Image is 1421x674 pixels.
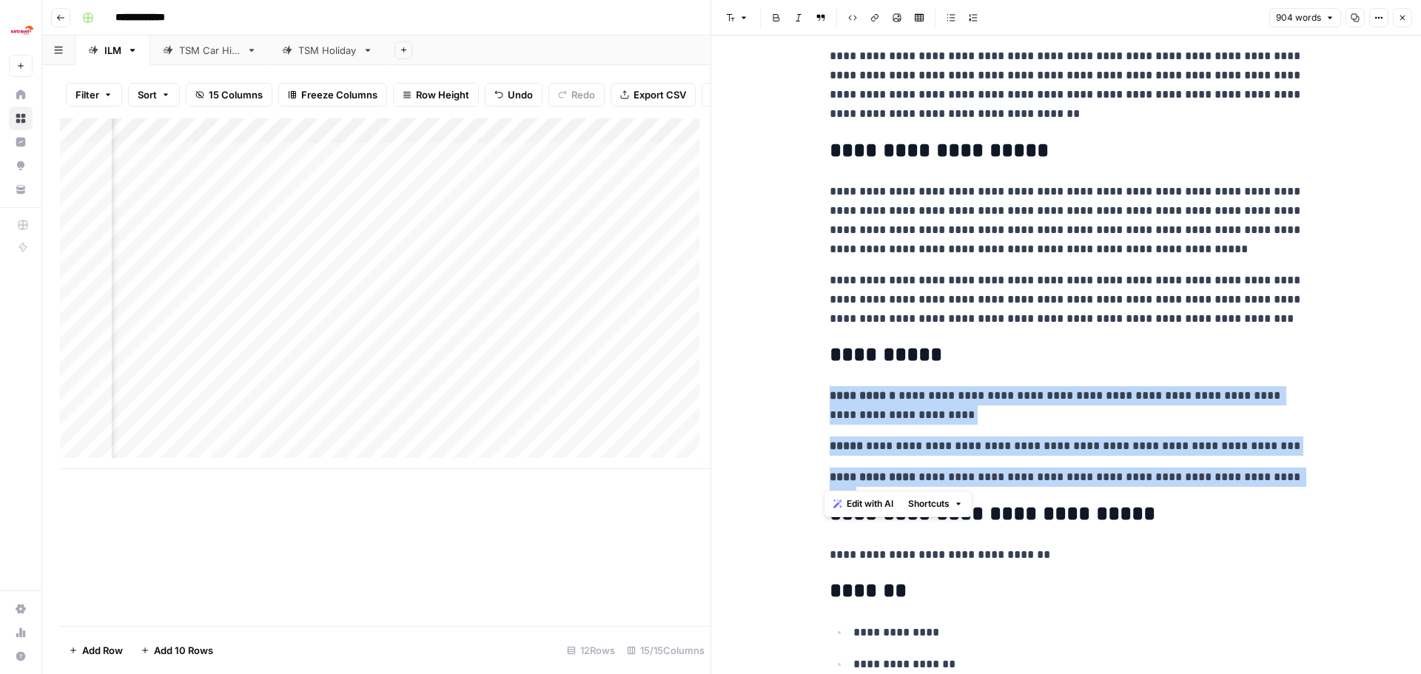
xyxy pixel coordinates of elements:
button: Shortcuts [902,494,969,513]
span: Sort [138,87,157,102]
div: TSM Car Hire [179,43,241,58]
button: Help + Support [9,644,33,668]
a: Browse [9,107,33,130]
span: Redo [571,87,595,102]
button: Redo [548,83,605,107]
div: ILM [104,43,121,58]
span: Export CSV [634,87,686,102]
a: TSM Car Hire [150,36,269,65]
img: Ice Travel Group Logo [9,17,36,44]
span: Shortcuts [908,497,950,510]
a: Your Data [9,178,33,201]
button: 904 words [1269,8,1341,27]
span: Add 10 Rows [154,643,213,658]
a: Opportunities [9,154,33,178]
span: Row Height [416,87,469,102]
div: TSM Holiday [298,43,357,58]
span: 15 Columns [209,87,263,102]
button: Add 10 Rows [132,638,222,662]
span: Edit with AI [847,497,893,510]
span: Filter [75,87,99,102]
button: Row Height [393,83,479,107]
button: Workspace: Ice Travel Group [9,12,33,49]
span: 904 words [1276,11,1321,24]
button: Edit with AI [827,494,899,513]
a: Home [9,83,33,107]
a: Usage [9,621,33,644]
button: Sort [128,83,180,107]
button: Freeze Columns [278,83,387,107]
button: Export CSV [611,83,696,107]
button: Filter [66,83,122,107]
span: Undo [508,87,533,102]
button: Add Row [60,638,132,662]
div: 12 Rows [561,638,621,662]
a: Settings [9,597,33,621]
a: TSM Holiday [269,36,386,65]
a: ILM [75,36,150,65]
button: Undo [485,83,542,107]
a: Insights [9,130,33,154]
span: Add Row [82,643,123,658]
button: 15 Columns [186,83,272,107]
div: 15/15 Columns [621,638,710,662]
span: Freeze Columns [301,87,377,102]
